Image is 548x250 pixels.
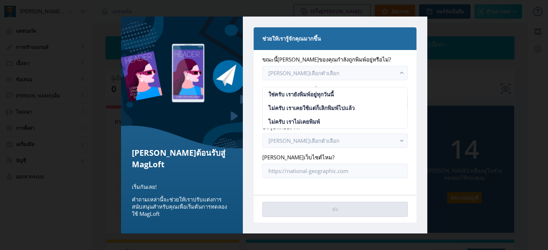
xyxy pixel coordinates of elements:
font: เริ่มกันเลย! [132,183,157,190]
button: ส่ง [262,202,407,217]
font: ช่วยให้เรารู้จักคุณมากขึ้น [262,35,321,42]
font: ไม่ครับ เราเคยใช้แต่ก็เลิกพิมพ์ไปแล้ว [268,104,355,112]
input: https://national-geographic.com [262,164,407,178]
font: ใช่ครับ เรายังพิมพ์อยู่ทุกวันนี้ [268,91,334,98]
font: คำถามเหล่านี้จะช่วยให้เราปรับแต่งการสนับสนุนสำหรับคุณเพื่อเริ่มต้นการทดลองใช้ MagLoft [132,196,227,217]
font: ขณะนี้[PERSON_NAME]ของคุณกำลังถูกพิมพ์อยู่หรือไม่? [262,56,391,63]
font: [PERSON_NAME]เลือกตัวเลือก [268,137,339,144]
font: [PERSON_NAME]เลือกตัวเลือก [268,69,339,77]
font: [PERSON_NAME]แล้วกี่ปี? [262,86,322,93]
font: ส่ง [332,206,338,213]
button: [PERSON_NAME]เลือกตัวเลือก [262,133,407,148]
font: [PERSON_NAME]ต้อนรับสู่ MagLoft [132,147,225,169]
font: ไม่ครับ เราไม่เคยพิมพ์ [268,118,320,125]
button: [PERSON_NAME]เลือกตัวเลือก [262,66,407,80]
font: [PERSON_NAME]เว็บไซต์ไหม? [262,154,334,161]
